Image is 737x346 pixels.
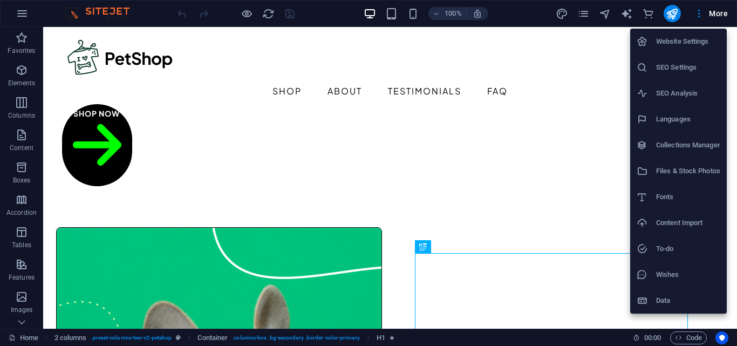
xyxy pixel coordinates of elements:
[656,113,720,126] h6: Languages
[656,165,720,178] h6: Files & Stock Photos
[656,139,720,152] h6: Collections Manager
[656,216,720,229] h6: Content Import
[656,191,720,203] h6: Fonts
[19,77,89,159] a: Shop Now
[656,35,720,48] h6: Website Settings
[656,268,720,281] h6: Wishes
[656,61,720,74] h6: SEO Settings
[656,294,720,307] h6: Data
[656,87,720,100] h6: SEO Analysis
[656,242,720,255] h6: To-do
